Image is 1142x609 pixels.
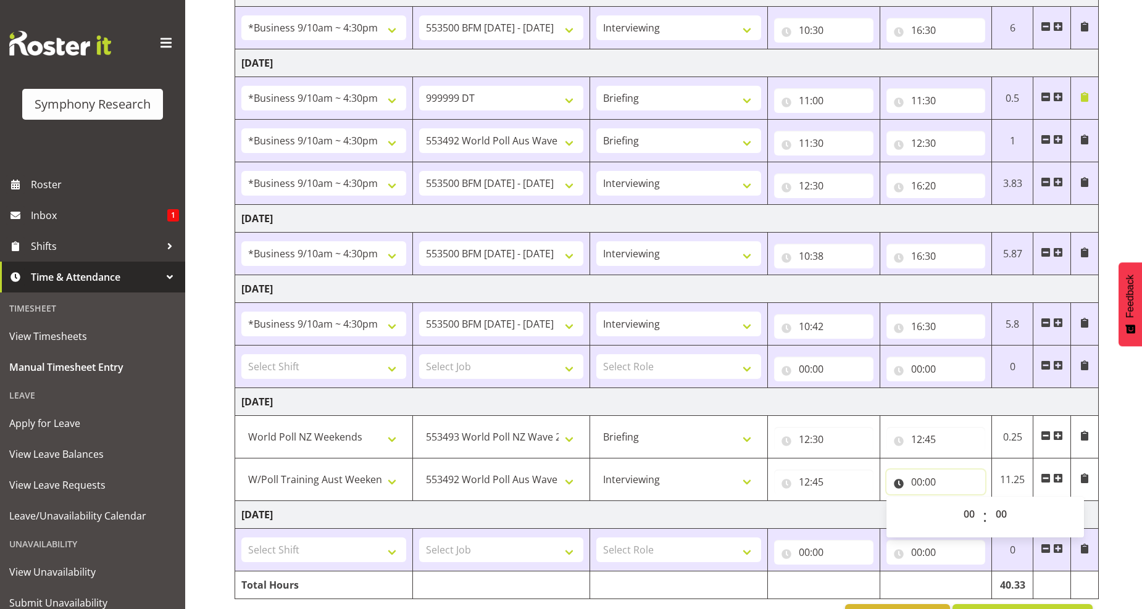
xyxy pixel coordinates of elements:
[886,540,986,565] input: Click to select...
[9,358,176,376] span: Manual Timesheet Entry
[3,439,182,470] a: View Leave Balances
[992,162,1033,205] td: 3.83
[886,131,986,155] input: Click to select...
[992,120,1033,162] td: 1
[167,209,179,222] span: 1
[992,303,1033,346] td: 5.8
[774,18,873,43] input: Click to select...
[774,244,873,268] input: Click to select...
[9,327,176,346] span: View Timesheets
[992,346,1033,388] td: 0
[886,427,986,452] input: Click to select...
[886,314,986,339] input: Click to select...
[3,500,182,531] a: Leave/Unavailability Calendar
[235,49,1099,77] td: [DATE]
[9,414,176,433] span: Apply for Leave
[235,205,1099,233] td: [DATE]
[235,275,1099,303] td: [DATE]
[9,445,176,463] span: View Leave Balances
[9,476,176,494] span: View Leave Requests
[886,357,986,381] input: Click to select...
[3,383,182,408] div: Leave
[3,352,182,383] a: Manual Timesheet Entry
[235,571,413,599] td: Total Hours
[1119,262,1142,346] button: Feedback - Show survey
[31,206,167,225] span: Inbox
[983,502,987,532] span: :
[31,268,160,286] span: Time & Attendance
[774,173,873,198] input: Click to select...
[235,388,1099,416] td: [DATE]
[774,540,873,565] input: Click to select...
[774,314,873,339] input: Click to select...
[774,427,873,452] input: Click to select...
[774,131,873,155] input: Click to select...
[992,416,1033,458] td: 0.25
[9,31,111,56] img: Rosterit website logo
[992,233,1033,275] td: 5.87
[992,571,1033,599] td: 40.33
[3,531,182,557] div: Unavailability
[31,237,160,255] span: Shifts
[886,244,986,268] input: Click to select...
[886,470,986,494] input: Click to select...
[774,88,873,113] input: Click to select...
[3,557,182,587] a: View Unavailability
[9,563,176,581] span: View Unavailability
[886,173,986,198] input: Click to select...
[774,357,873,381] input: Click to select...
[9,507,176,525] span: Leave/Unavailability Calendar
[35,95,151,114] div: Symphony Research
[886,88,986,113] input: Click to select...
[1125,275,1136,318] span: Feedback
[992,7,1033,49] td: 6
[235,501,1099,529] td: [DATE]
[992,458,1033,501] td: 11.25
[3,296,182,321] div: Timesheet
[31,175,179,194] span: Roster
[3,408,182,439] a: Apply for Leave
[886,18,986,43] input: Click to select...
[774,470,873,494] input: Click to select...
[3,470,182,500] a: View Leave Requests
[992,529,1033,571] td: 0
[992,77,1033,120] td: 0.5
[3,321,182,352] a: View Timesheets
